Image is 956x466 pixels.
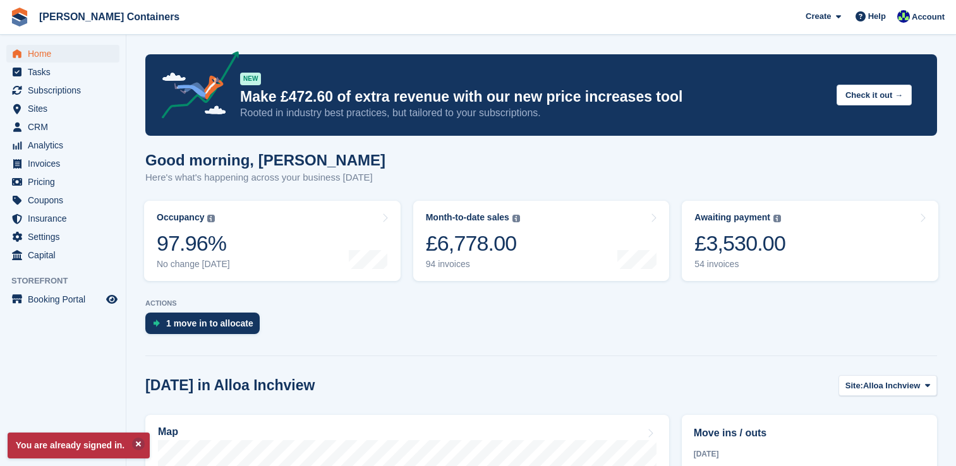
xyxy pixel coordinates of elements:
[240,106,826,120] p: Rooted in industry best practices, but tailored to your subscriptions.
[151,51,239,123] img: price-adjustments-announcement-icon-8257ccfd72463d97f412b2fc003d46551f7dbcb40ab6d574587a9cd5c0d94...
[694,230,785,256] div: £3,530.00
[166,318,253,328] div: 1 move in to allocate
[28,100,104,117] span: Sites
[28,246,104,264] span: Capital
[11,275,126,287] span: Storefront
[6,191,119,209] a: menu
[413,201,670,281] a: Month-to-date sales £6,778.00 94 invoices
[912,11,945,23] span: Account
[157,259,230,270] div: No change [DATE]
[10,8,29,27] img: stora-icon-8386f47178a22dfd0bd8f6a31ec36ba5ce8667c1dd55bd0f319d3a0aa187defe.svg
[868,10,886,23] span: Help
[6,63,119,81] a: menu
[6,45,119,63] a: menu
[157,230,230,256] div: 97.96%
[863,379,920,392] span: Alloa Inchview
[28,173,104,191] span: Pricing
[838,375,937,396] button: Site: Alloa Inchview
[145,152,385,169] h1: Good morning, [PERSON_NAME]
[426,259,520,270] div: 94 invoices
[806,10,831,23] span: Create
[682,201,938,281] a: Awaiting payment £3,530.00 54 invoices
[104,292,119,307] a: Preview store
[28,155,104,172] span: Invoices
[426,212,509,223] div: Month-to-date sales
[6,136,119,154] a: menu
[240,73,261,85] div: NEW
[145,299,937,308] p: ACTIONS
[28,228,104,246] span: Settings
[6,118,119,136] a: menu
[28,136,104,154] span: Analytics
[144,201,401,281] a: Occupancy 97.96% No change [DATE]
[426,230,520,256] div: £6,778.00
[8,433,150,458] p: You are already signed in.
[153,320,160,327] img: move_ins_to_allocate_icon-fdf77a2bb77ea45bf5b3d319d69a93e2d87916cf1d5bf7949dd705db3b84f3ca.svg
[158,426,178,438] h2: Map
[837,85,912,105] button: Check it out →
[897,10,910,23] img: Audra Whitelaw
[6,246,119,264] a: menu
[6,155,119,172] a: menu
[28,118,104,136] span: CRM
[694,212,770,223] div: Awaiting payment
[240,88,826,106] p: Make £472.60 of extra revenue with our new price increases tool
[28,210,104,227] span: Insurance
[694,426,925,441] h2: Move ins / outs
[773,215,781,222] img: icon-info-grey-7440780725fd019a000dd9b08b2336e03edf1995a4989e88bcd33f0948082b44.svg
[28,191,104,209] span: Coupons
[28,45,104,63] span: Home
[6,210,119,227] a: menu
[145,377,315,394] h2: [DATE] in Alloa Inchview
[28,63,104,81] span: Tasks
[207,215,215,222] img: icon-info-grey-7440780725fd019a000dd9b08b2336e03edf1995a4989e88bcd33f0948082b44.svg
[6,81,119,99] a: menu
[512,215,520,222] img: icon-info-grey-7440780725fd019a000dd9b08b2336e03edf1995a4989e88bcd33f0948082b44.svg
[845,379,863,392] span: Site:
[28,290,104,308] span: Booking Portal
[34,6,185,27] a: [PERSON_NAME] Containers
[6,100,119,117] a: menu
[145,170,385,185] p: Here's what's happening across your business [DATE]
[145,313,266,340] a: 1 move in to allocate
[6,290,119,308] a: menu
[6,173,119,191] a: menu
[694,448,925,460] div: [DATE]
[694,259,785,270] div: 54 invoices
[28,81,104,99] span: Subscriptions
[157,212,204,223] div: Occupancy
[6,228,119,246] a: menu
